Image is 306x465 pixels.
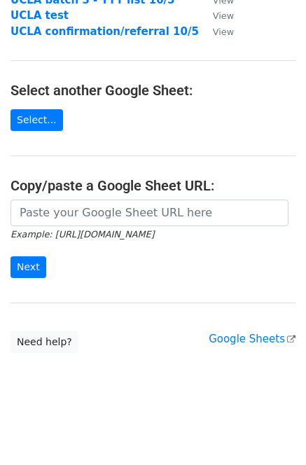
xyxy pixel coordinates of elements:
input: Paste your Google Sheet URL here [11,200,288,226]
small: Example: [URL][DOMAIN_NAME] [11,229,154,240]
h4: Select another Google Sheet: [11,82,295,99]
input: Next [11,256,46,278]
a: View [199,9,234,22]
a: UCLA test [11,9,69,22]
a: View [199,25,234,38]
small: View [213,27,234,37]
small: View [213,11,234,21]
h4: Copy/paste a Google Sheet URL: [11,177,295,194]
iframe: Chat Widget [236,398,306,465]
a: Google Sheets [209,333,295,345]
a: Need help? [11,331,78,353]
a: UCLA confirmation/referral 10/5 [11,25,199,38]
a: Select... [11,109,63,131]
